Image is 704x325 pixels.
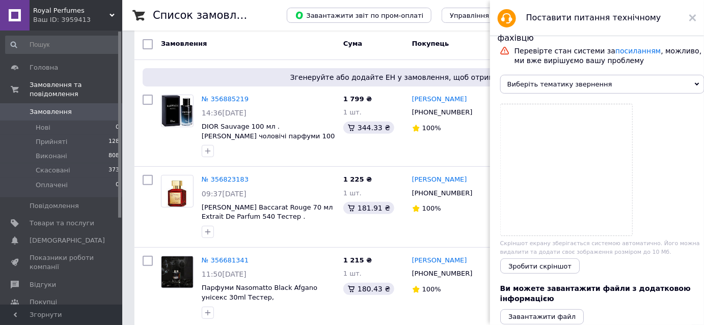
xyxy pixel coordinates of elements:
div: 180.43 ₴ [343,283,394,295]
span: 0 [116,123,119,132]
a: [PERSON_NAME] [412,95,467,104]
span: Показники роботи компанії [30,253,94,272]
div: [PHONE_NUMBER] [410,187,475,200]
span: 1 215 ₴ [343,256,372,264]
span: 09:37[DATE] [202,190,247,198]
span: Повідомлення [30,201,79,211]
h1: Список замовлень [153,9,256,21]
a: № 356885219 [202,95,249,103]
span: Головна [30,63,58,72]
span: Згенеруйте або додайте ЕН у замовлення, щоб отримати оплату [147,72,680,82]
span: Royal Perfumes [33,6,110,15]
a: [PERSON_NAME] [412,256,467,265]
span: Cума [343,40,362,47]
img: Фото товару [161,256,193,288]
span: 808 [109,152,119,161]
div: 181.91 ₴ [343,202,394,214]
div: 344.33 ₴ [343,122,394,134]
span: Завантажити звіт по пром-оплаті [295,11,423,20]
span: 11:50[DATE] [202,270,247,278]
button: Зробити скріншот [500,258,580,274]
span: Прийняті [36,137,67,146]
span: 100% [422,124,441,132]
span: 373 [109,166,119,175]
span: 0 [116,181,119,190]
span: [DEMOGRAPHIC_DATA] [30,236,105,245]
a: № 356681341 [202,256,249,264]
span: 1 шт. [343,108,362,116]
span: Зробити скріншот [508,262,572,270]
span: Замовлення та повідомлення [30,80,122,99]
span: Скасовані [36,166,70,175]
a: Фото товару [161,175,194,208]
span: Покупці [30,298,57,307]
span: Нові [36,123,50,132]
a: Screenshot.png [501,104,632,235]
button: Управління статусами [442,8,536,23]
a: [PERSON_NAME] [412,175,467,185]
span: 100% [422,285,441,293]
a: Фото товару [161,95,194,127]
input: Пошук [5,36,120,54]
span: Ви можете завантажити файли з додатковою інформацією [500,284,691,303]
i: Завантажити файл [508,313,576,320]
span: Замовлення [161,40,207,47]
img: Фото товару [164,175,191,207]
span: 1 799 ₴ [343,95,372,103]
span: 100% [422,204,441,212]
a: Парфуми Nasomatto Black Afgano унісекс 30ml Тестер, [GEOGRAPHIC_DATA]. [202,284,317,310]
button: Завантажити файл [500,309,584,324]
div: [PHONE_NUMBER] [410,267,475,280]
span: 14:36[DATE] [202,109,247,117]
a: № 356823183 [202,175,249,183]
div: Ваш ID: 3959413 [33,15,122,24]
a: DIOR Sauvage 100 мл . [PERSON_NAME] чоловічі парфуми 100 мл [202,123,335,149]
span: 1 шт. [343,189,362,197]
span: Управління статусами [450,12,528,19]
span: Виконані [36,152,67,161]
a: посиланням [615,47,661,55]
a: Фото товару [161,256,194,288]
button: Завантажити звіт по пром-оплаті [287,8,431,23]
span: 128 [109,137,119,146]
span: Скріншот екрану зберігається системою автоматично. Його можна видалити та додати своє зображення ... [500,240,700,255]
span: 1 шт. [343,270,362,277]
span: Товари та послуги [30,219,94,228]
span: Оплачені [36,181,68,190]
span: Покупець [412,40,449,47]
a: [PERSON_NAME] Baccarat Rouge 70 мл Extrait De Parfum 540 Тестер . [202,203,333,221]
img: Фото товару [162,95,192,127]
span: Замовлення [30,107,72,116]
span: 1 225 ₴ [343,175,372,183]
span: Відгуки [30,280,56,289]
div: [PHONE_NUMBER] [410,106,475,119]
